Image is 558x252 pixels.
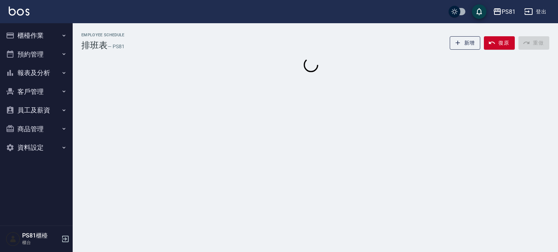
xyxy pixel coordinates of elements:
[3,45,70,64] button: 預約管理
[81,33,125,37] h2: Employee Schedule
[3,82,70,101] button: 客戶管理
[484,36,515,50] button: 復原
[81,40,108,50] h3: 排班表
[3,101,70,120] button: 員工及薪資
[3,26,70,45] button: 櫃檯作業
[22,239,59,246] p: 櫃台
[3,138,70,157] button: 資料設定
[6,232,20,246] img: Person
[502,7,515,16] div: PS81
[108,43,125,50] h6: — PS81
[521,5,549,18] button: 登出
[472,4,486,19] button: save
[3,120,70,139] button: 商品管理
[22,232,59,239] h5: PS81櫃檯
[3,63,70,82] button: 報表及分析
[450,36,481,50] button: 新增
[490,4,518,19] button: PS81
[9,7,29,16] img: Logo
